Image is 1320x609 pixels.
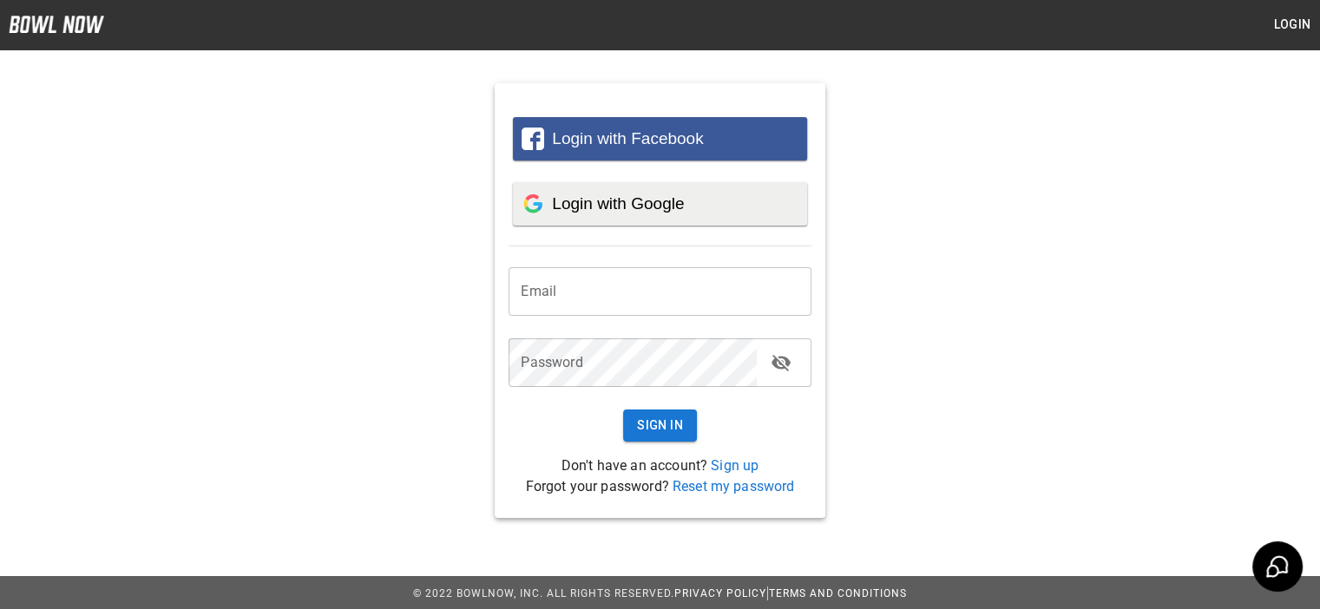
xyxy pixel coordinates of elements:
[509,476,811,497] p: Forgot your password?
[674,587,766,599] a: Privacy Policy
[711,457,759,474] a: Sign up
[769,587,907,599] a: Terms and Conditions
[413,587,674,599] span: © 2022 BowlNow, Inc. All Rights Reserved.
[764,345,798,380] button: toggle password visibility
[9,16,104,33] img: logo
[673,478,795,494] a: Reset my password
[513,117,806,160] button: Login with Facebook
[552,194,684,213] span: Login with Google
[1264,9,1320,41] button: Login
[552,129,703,147] span: Login with Facebook
[513,182,806,226] button: Login with Google
[509,455,811,476] p: Don't have an account?
[623,409,697,442] button: Sign In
